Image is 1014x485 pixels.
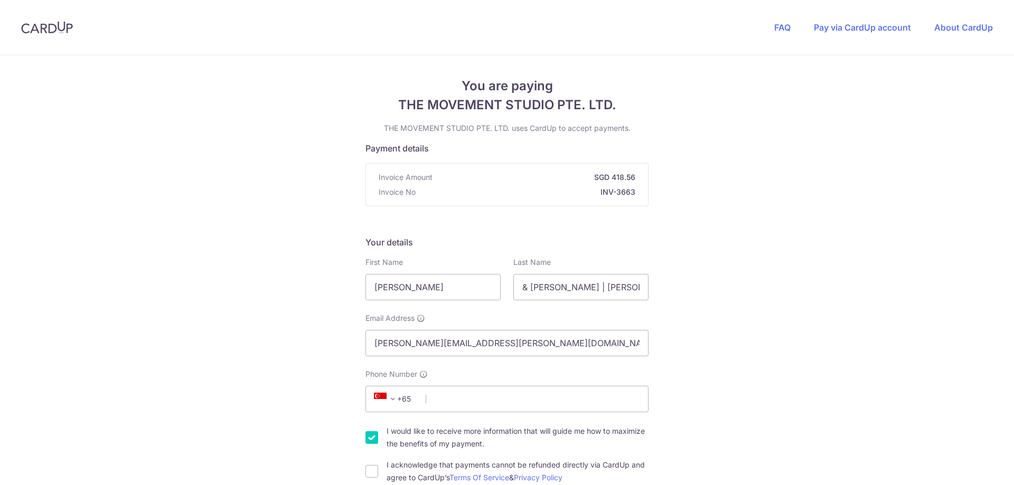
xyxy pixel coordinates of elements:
span: +65 [374,393,399,405]
a: Privacy Policy [514,473,562,482]
h5: Your details [365,236,649,249]
span: You are paying [365,77,649,96]
label: First Name [365,257,403,268]
a: FAQ [774,22,791,33]
strong: SGD 418.56 [437,172,635,183]
span: Invoice Amount [379,172,433,183]
strong: INV-3663 [420,187,635,197]
label: I would like to receive more information that will guide me how to maximize the benefits of my pa... [387,425,649,450]
p: THE MOVEMENT STUDIO PTE. LTD. uses CardUp to accept payments. [365,123,649,134]
a: Pay via CardUp account [814,22,911,33]
label: Last Name [513,257,551,268]
input: Last name [513,274,649,300]
span: Email Address [365,313,415,324]
a: About CardUp [934,22,993,33]
a: Terms Of Service [449,473,509,482]
span: THE MOVEMENT STUDIO PTE. LTD. [365,96,649,115]
span: Invoice No [379,187,416,197]
span: Phone Number [365,369,417,379]
input: First name [365,274,501,300]
label: I acknowledge that payments cannot be refunded directly via CardUp and agree to CardUp’s & [387,459,649,484]
span: +65 [371,393,418,405]
img: CardUp [21,21,73,34]
h5: Payment details [365,142,649,155]
iframe: Opens a widget where you can find more information [946,453,1003,480]
input: Email address [365,330,649,356]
